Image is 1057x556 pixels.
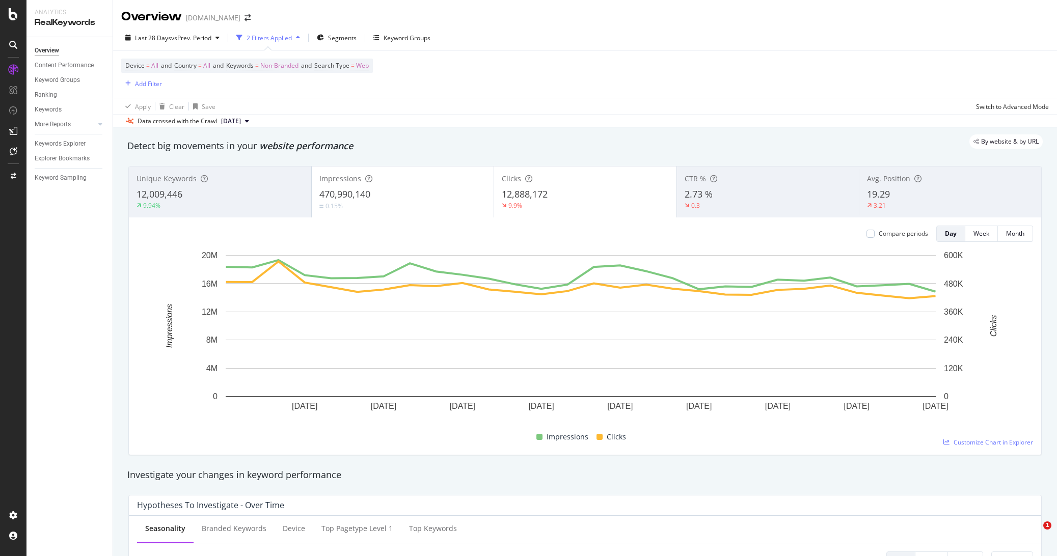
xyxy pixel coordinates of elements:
[121,30,224,46] button: Last 28 DaysvsPrev. Period
[508,201,522,210] div: 9.9%
[35,45,59,56] div: Overview
[143,201,160,210] div: 9.94%
[351,61,355,70] span: =
[981,138,1039,145] span: By website & by URL
[169,102,184,111] div: Clear
[973,229,989,238] div: Week
[35,173,105,183] a: Keyword Sampling
[35,60,94,71] div: Content Performance
[944,392,948,401] text: 0
[450,402,475,410] text: [DATE]
[319,188,370,200] span: 470,990,140
[161,61,172,70] span: and
[135,102,151,111] div: Apply
[165,304,174,348] text: Impressions
[125,61,145,70] span: Device
[319,174,361,183] span: Impressions
[879,229,928,238] div: Compare periods
[965,226,998,242] button: Week
[945,229,957,238] div: Day
[35,90,57,100] div: Ranking
[171,34,211,42] span: vs Prev. Period
[247,34,292,42] div: 2 Filters Applied
[685,188,713,200] span: 2.73 %
[356,59,369,73] span: Web
[35,119,95,130] a: More Reports
[989,315,998,337] text: Clicks
[217,115,253,127] button: [DATE]
[121,98,151,115] button: Apply
[206,336,218,344] text: 8M
[528,402,554,410] text: [DATE]
[874,201,886,210] div: 3.21
[174,61,197,70] span: Country
[685,174,706,183] span: CTR %
[35,45,105,56] a: Overview
[137,174,197,183] span: Unique Keywords
[203,59,210,73] span: All
[35,153,105,164] a: Explorer Bookmarks
[607,431,626,443] span: Clicks
[35,138,86,149] div: Keywords Explorer
[127,468,1043,482] div: Investigate your changes in keyword performance
[135,34,171,42] span: Last 28 Days
[137,250,1024,427] svg: A chart.
[145,523,185,534] div: Seasonality
[384,34,430,42] div: Keyword Groups
[35,153,90,164] div: Explorer Bookmarks
[844,402,870,410] text: [DATE]
[326,202,343,210] div: 0.15%
[121,8,182,25] div: Overview
[283,523,305,534] div: Device
[943,438,1033,447] a: Customize Chart in Explorer
[202,102,215,111] div: Save
[547,431,588,443] span: Impressions
[135,79,162,88] div: Add Filter
[686,402,712,410] text: [DATE]
[301,61,312,70] span: and
[502,188,548,200] span: 12,888,172
[35,104,62,115] div: Keywords
[255,61,259,70] span: =
[502,174,521,183] span: Clicks
[944,279,963,288] text: 480K
[691,201,700,210] div: 0.3
[1022,521,1047,546] iframe: Intercom live chat
[944,251,963,260] text: 600K
[998,226,1033,242] button: Month
[944,336,963,344] text: 240K
[155,98,184,115] button: Clear
[245,14,251,21] div: arrow-right-arrow-left
[319,205,323,208] img: Equal
[137,500,284,510] div: Hypotheses to Investigate - Over Time
[867,188,890,200] span: 19.29
[198,61,202,70] span: =
[206,364,218,373] text: 4M
[607,402,633,410] text: [DATE]
[35,75,80,86] div: Keyword Groups
[35,138,105,149] a: Keywords Explorer
[969,134,1043,149] div: legacy label
[35,173,87,183] div: Keyword Sampling
[232,30,304,46] button: 2 Filters Applied
[292,402,317,410] text: [DATE]
[923,402,948,410] text: [DATE]
[35,90,105,100] a: Ranking
[189,98,215,115] button: Save
[35,75,105,86] a: Keyword Groups
[213,392,218,401] text: 0
[35,104,105,115] a: Keywords
[765,402,791,410] text: [DATE]
[976,102,1049,111] div: Switch to Advanced Mode
[35,119,71,130] div: More Reports
[202,279,218,288] text: 16M
[137,188,182,200] span: 12,009,446
[146,61,150,70] span: =
[944,364,963,373] text: 120K
[313,30,361,46] button: Segments
[867,174,910,183] span: Avg. Position
[221,117,241,126] span: 2025 Mar. 28th
[944,308,963,316] text: 360K
[260,59,299,73] span: Non-Branded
